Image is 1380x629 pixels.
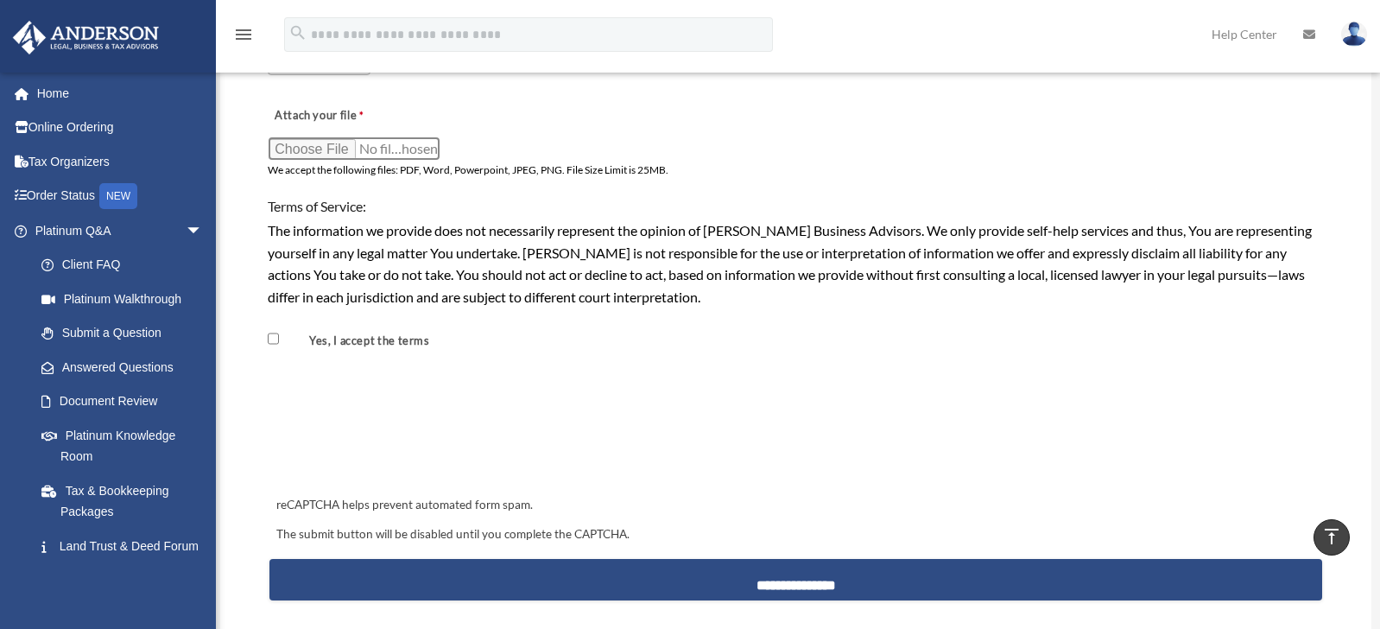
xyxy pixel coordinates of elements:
a: Platinum Q&Aarrow_drop_down [12,213,229,248]
a: Home [12,76,229,111]
i: search [288,23,307,42]
div: NEW [99,183,137,209]
img: User Pic [1341,22,1367,47]
i: vertical_align_top [1321,526,1342,547]
a: Document Review [24,384,220,419]
a: vertical_align_top [1314,519,1350,556]
iframe: reCAPTCHA [271,393,534,461]
label: Yes, I accept the terms [282,334,436,350]
a: Order StatusNEW [12,179,229,214]
a: Online Ordering [12,111,229,145]
a: Land Trust & Deed Forum [24,529,229,563]
label: Attach your file [268,104,440,128]
span: arrow_drop_down [186,213,220,249]
a: Answered Questions [24,350,229,384]
a: Tax & Bookkeeping Packages [24,473,229,529]
a: Platinum Walkthrough [24,282,229,316]
div: The information we provide does not necessarily represent the opinion of [PERSON_NAME] Business A... [268,219,1323,308]
a: Client FAQ [24,248,229,283]
a: Portal Feedback [24,563,229,598]
img: Anderson Advisors Platinum Portal [8,21,164,54]
a: Submit a Question [24,316,229,351]
a: Platinum Knowledge Room [24,418,229,473]
div: reCAPTCHA helps prevent automated form spam. [269,495,1321,516]
h4: Terms of Service: [268,197,1323,216]
i: menu [233,24,254,45]
span: We accept the following files: PDF, Word, Powerpoint, JPEG, PNG. File Size Limit is 25MB. [268,163,668,176]
a: menu [233,30,254,45]
a: Tax Organizers [12,144,229,179]
div: The submit button will be disabled until you complete the CAPTCHA. [269,524,1321,545]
